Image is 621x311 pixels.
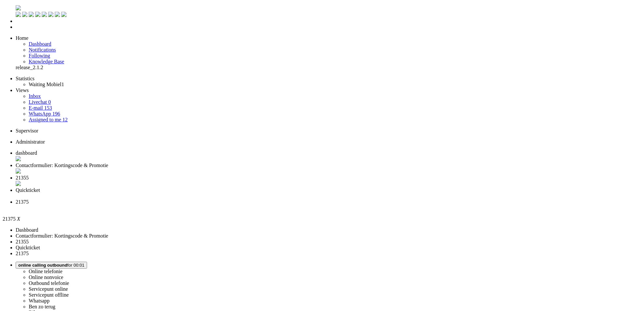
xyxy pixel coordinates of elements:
[29,82,64,87] a: Waiting Mobiel
[16,156,618,163] div: Close tab
[3,3,95,14] body: Rich Text Area. Press ALT-0 for help.
[16,168,618,175] div: Close tab
[44,105,52,111] span: 153
[61,12,67,17] img: ic_m_settings_white.svg
[16,150,618,163] li: Dashboard
[29,93,41,99] a: Inbox
[18,263,67,268] span: online calling outbound
[16,175,29,180] span: 21355
[16,187,40,193] span: Quickticket
[29,111,60,117] a: WhatsApp 196
[52,111,60,117] span: 196
[29,41,51,47] a: Dashboard menu item
[29,286,68,292] label: Servicepunt online
[16,262,87,269] button: online calling outboundfor 00:01
[16,65,43,70] span: release_2.1.2
[16,12,21,17] img: ic_m_dashboard.svg
[29,47,56,53] a: Notifications menu item
[16,35,618,41] li: Home menu item
[3,216,16,222] span: 21375
[29,59,64,64] span: Knowledge Base
[29,298,50,303] label: Whatsapp
[16,163,108,168] span: Contactformulier: Kortingscode & Promotie
[16,187,618,199] li: Quickticket
[29,292,69,298] label: Servicepunt offline
[29,99,51,105] a: Livechat 0
[16,18,618,24] li: Dashboard menu
[29,53,50,58] a: Following
[16,175,618,187] li: 21355
[16,5,21,10] img: flow_omnibird.svg
[16,76,618,82] li: Statistics
[29,59,64,64] a: Knowledge base
[16,233,618,239] li: Contactformulier: Kortingscode & Promotie
[29,274,63,280] label: Online nonvoice
[29,117,68,122] a: Assigned to me 12
[16,168,21,174] img: ic_close.svg
[16,227,618,233] li: Dashboard
[16,139,618,145] li: Administrator
[16,24,618,30] li: Tickets menu
[16,156,21,161] img: ic_close.svg
[61,82,64,87] span: 1
[16,199,29,205] span: 21375
[63,117,68,122] span: 12
[3,35,618,70] ul: dashboard menu items
[16,199,618,211] li: 21375
[16,181,618,187] div: Close tab
[16,6,21,11] a: Omnidesk
[3,5,618,30] ul: Menu
[16,87,618,93] li: Views
[29,111,51,117] span: WhatsApp
[29,304,55,309] label: Ben zo terug
[16,239,618,245] li: 21355
[29,41,51,47] span: Dashboard
[29,117,61,122] span: Assigned to me
[29,105,43,111] span: E-mail
[16,150,37,156] span: dashboard
[29,47,56,53] span: Notifications
[16,181,21,186] img: ic_close.svg
[48,99,51,105] span: 0
[16,245,618,251] li: Quickticket
[48,12,53,17] img: ic_m_stats_white.svg
[16,163,618,175] li: 20773
[22,12,27,17] img: ic_m_dashboard_white.svg
[29,12,34,17] img: ic_m_inbox.svg
[55,12,60,17] img: ic_m_settings.svg
[35,12,40,17] img: ic_m_inbox_white.svg
[16,205,618,211] div: Close tab
[42,12,47,17] img: ic_m_stats.svg
[29,105,52,111] a: E-mail 153
[18,263,84,268] span: for 00:01
[29,269,63,274] label: Online telefonie
[17,216,20,222] i: X
[29,99,47,105] span: Livechat
[16,193,618,199] div: Close tab
[29,280,69,286] label: Outbound telefonie
[16,251,618,257] li: 21375
[16,128,618,134] li: Supervisor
